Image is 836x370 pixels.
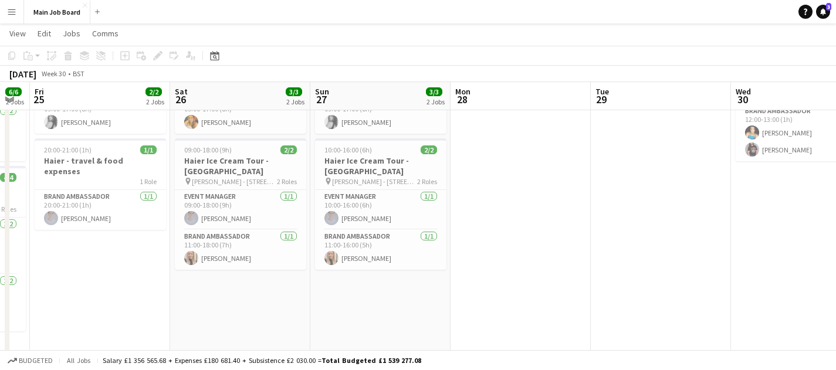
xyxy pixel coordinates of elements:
[175,94,306,134] app-card-role: Brand Ambassador1/109:00-17:00 (8h)[PERSON_NAME]
[103,356,421,365] div: Salary £1 356 565.68 + Expenses £180 681.40 + Subsistence £2 030.00 =
[9,68,36,80] div: [DATE]
[734,93,751,106] span: 30
[140,145,157,154] span: 1/1
[280,145,297,154] span: 2/2
[453,93,471,106] span: 28
[175,138,306,270] app-job-card: 09:00-18:00 (9h)2/2Haier Ice Cream Tour - [GEOGRAPHIC_DATA] [PERSON_NAME] - [STREET_ADDRESS]2 Rol...
[5,87,22,96] span: 6/6
[315,190,446,230] app-card-role: Event Manager1/110:00-16:00 (6h)[PERSON_NAME]
[426,87,442,96] span: 3/3
[35,86,44,97] span: Fri
[92,28,119,39] span: Comms
[175,190,306,230] app-card-role: Event Manager1/109:00-18:00 (9h)[PERSON_NAME]
[417,177,437,186] span: 2 Roles
[175,155,306,176] h3: Haier Ice Cream Tour - [GEOGRAPHIC_DATA]
[63,28,80,39] span: Jobs
[192,177,277,186] span: [PERSON_NAME] - [STREET_ADDRESS]
[595,86,609,97] span: Tue
[33,93,44,106] span: 25
[146,97,164,106] div: 2 Jobs
[421,145,437,154] span: 2/2
[286,87,302,96] span: 3/3
[175,86,188,97] span: Sat
[173,93,188,106] span: 26
[427,97,445,106] div: 2 Jobs
[315,155,446,176] h3: Haier Ice Cream Tour - [GEOGRAPHIC_DATA]
[324,145,372,154] span: 10:00-16:00 (6h)
[321,356,421,365] span: Total Budgeted £1 539 277.08
[286,97,304,106] div: 2 Jobs
[9,28,26,39] span: View
[175,230,306,270] app-card-role: Brand Ambassador1/111:00-18:00 (7h)[PERSON_NAME]
[277,177,297,186] span: 2 Roles
[315,86,329,97] span: Sun
[24,1,90,23] button: Main Job Board
[39,69,68,78] span: Week 30
[19,357,53,365] span: Budgeted
[313,93,329,106] span: 27
[816,5,830,19] a: 3
[145,87,162,96] span: 2/2
[315,94,446,134] app-card-role: Brand Ambassador1/109:00-17:00 (8h)[PERSON_NAME]
[35,190,166,230] app-card-role: Brand Ambassador1/120:00-21:00 (1h)[PERSON_NAME]
[826,3,831,11] span: 3
[65,356,93,365] span: All jobs
[736,86,751,97] span: Wed
[455,86,471,97] span: Mon
[73,69,84,78] div: BST
[6,97,24,106] div: 2 Jobs
[58,26,85,41] a: Jobs
[35,138,166,230] app-job-card: 20:00-21:00 (1h)1/1Haier - travel & food expenses1 RoleBrand Ambassador1/120:00-21:00 (1h)[PERSON...
[5,26,31,41] a: View
[35,94,166,134] app-card-role: Brand Ambassador1/109:00-17:00 (8h)[PERSON_NAME]
[6,354,55,367] button: Budgeted
[315,138,446,270] app-job-card: 10:00-16:00 (6h)2/2Haier Ice Cream Tour - [GEOGRAPHIC_DATA] [PERSON_NAME] - [STREET_ADDRESS]2 Rol...
[38,28,51,39] span: Edit
[332,177,417,186] span: [PERSON_NAME] - [STREET_ADDRESS]
[33,26,56,41] a: Edit
[140,177,157,186] span: 1 Role
[87,26,123,41] a: Comms
[184,145,232,154] span: 09:00-18:00 (9h)
[594,93,609,106] span: 29
[44,145,92,154] span: 20:00-21:00 (1h)
[35,155,166,176] h3: Haier - travel & food expenses
[315,230,446,270] app-card-role: Brand Ambassador1/111:00-16:00 (5h)[PERSON_NAME]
